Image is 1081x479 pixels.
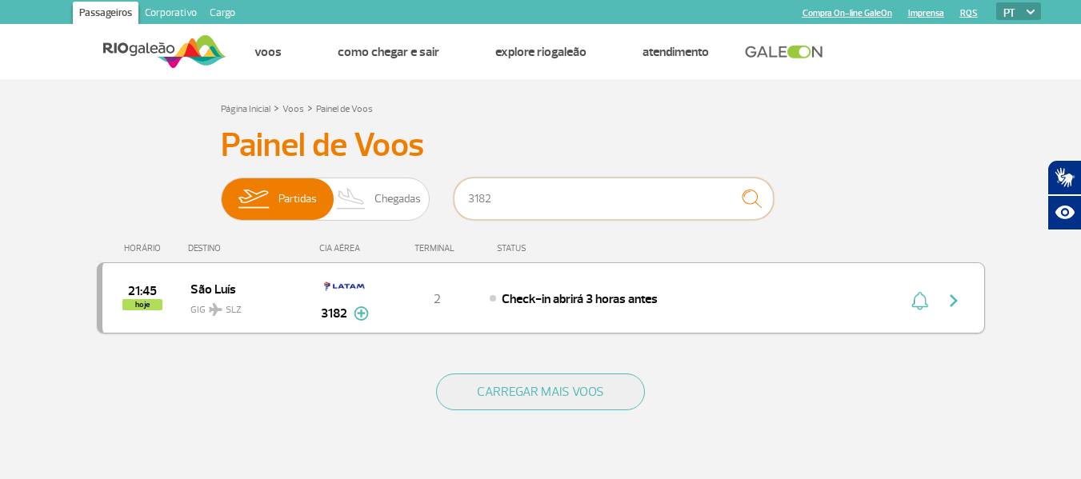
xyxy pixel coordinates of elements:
[1047,195,1081,230] button: Abrir recursos assistivos.
[190,278,293,299] span: São Luís
[102,243,189,253] div: HORÁRIO
[305,243,385,253] div: CIA AÉREA
[278,178,317,220] span: Partidas
[254,44,282,60] a: Voos
[221,126,861,166] h3: Painel de Voos
[908,8,944,18] a: Imprensa
[209,303,222,316] img: destiny_airplane.svg
[188,243,305,253] div: DESTINO
[307,98,313,117] a: >
[338,44,439,60] a: Como chegar e sair
[122,299,162,310] span: hoje
[203,2,242,27] a: Cargo
[944,291,963,310] img: seta-direita-painel-voo.svg
[436,373,645,410] button: CARREGAR MAIS VOOS
[960,8,978,18] a: RQS
[354,306,369,321] img: mais-info-painel-voo.svg
[316,103,373,115] a: Painel de Voos
[1047,160,1081,230] div: Plugin de acessibilidade da Hand Talk.
[328,178,375,220] img: slider-desembarque
[1047,160,1081,195] button: Abrir tradutor de língua de sinais.
[643,44,709,60] a: Atendimento
[138,2,203,27] a: Corporativo
[434,291,441,307] span: 2
[454,178,774,220] input: Voo, cidade ou cia aérea
[221,103,270,115] a: Página Inicial
[495,44,587,60] a: Explore RIOgaleão
[502,291,658,307] span: Check-in abrirá 3 horas antes
[385,243,489,253] div: TERMINAL
[190,294,293,317] span: GIG
[226,303,242,317] span: SLZ
[489,243,619,253] div: STATUS
[321,304,347,323] span: 3182
[911,291,928,310] img: sino-painel-voo.svg
[803,8,892,18] a: Compra On-line GaleOn
[128,285,157,297] span: 2025-09-29 21:45:00
[228,178,278,220] img: slider-embarque
[274,98,279,117] a: >
[374,178,421,220] span: Chegadas
[73,2,138,27] a: Passageiros
[282,103,304,115] a: Voos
